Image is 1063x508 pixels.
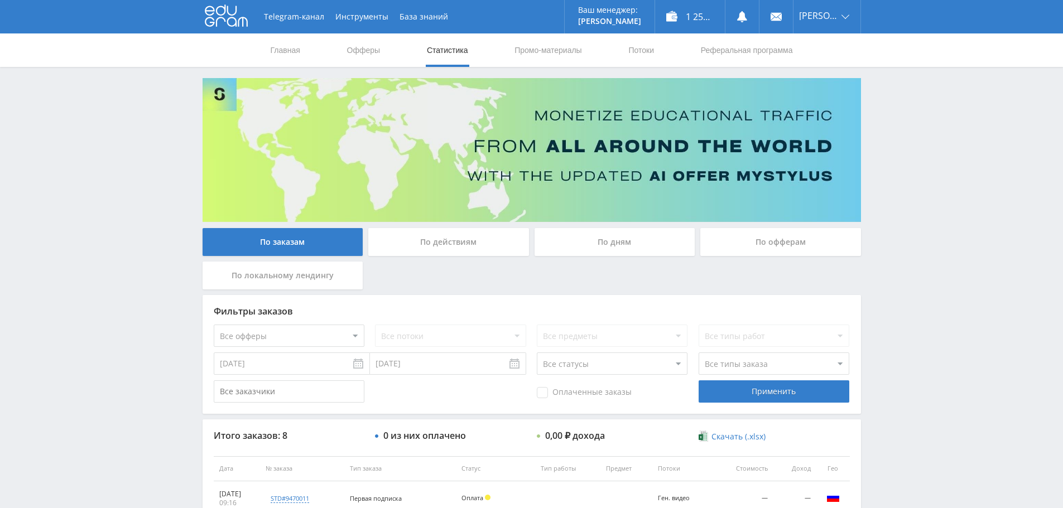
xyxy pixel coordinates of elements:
a: Потоки [627,33,655,67]
a: Реферальная программа [700,33,794,67]
a: Промо-материалы [513,33,583,67]
span: Оплаченные заказы [537,387,632,398]
div: По локальному лендингу [203,262,363,289]
div: Фильтры заказов [214,306,850,316]
div: По действиям [368,228,529,256]
div: По дням [535,228,695,256]
span: [PERSON_NAME] [799,11,838,20]
div: По заказам [203,228,363,256]
div: По офферам [700,228,861,256]
div: Применить [699,380,849,403]
a: Офферы [346,33,382,67]
a: Главная [270,33,301,67]
p: [PERSON_NAME] [578,17,641,26]
p: Ваш менеджер: [578,6,641,14]
input: Все заказчики [214,380,364,403]
img: Banner [203,78,861,222]
a: Статистика [426,33,469,67]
